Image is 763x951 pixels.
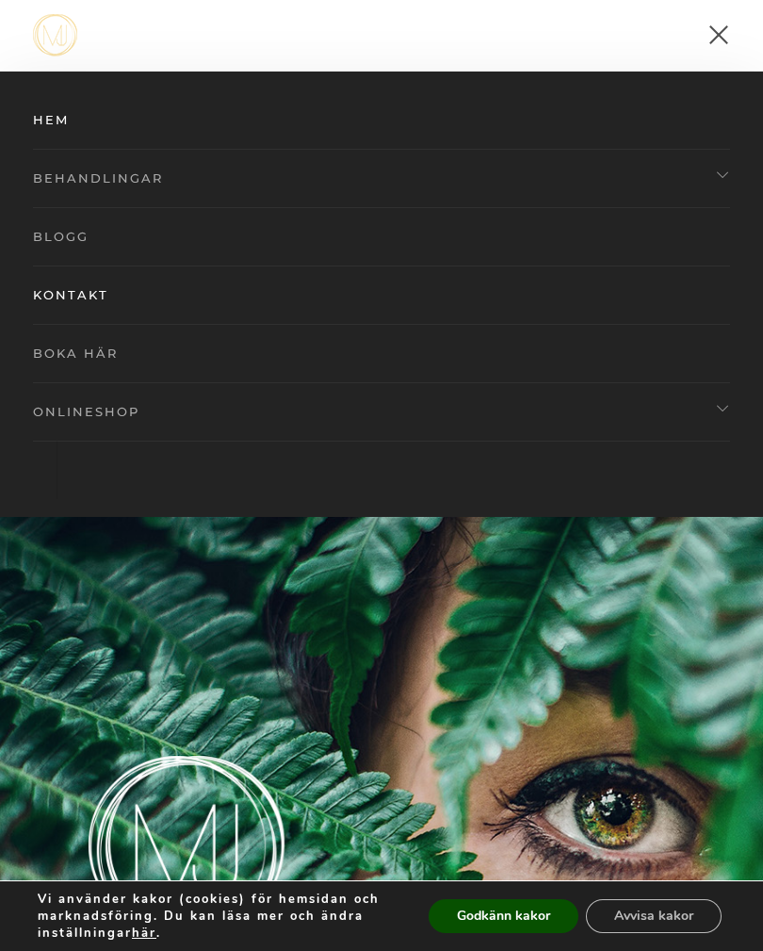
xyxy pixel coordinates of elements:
[429,899,578,933] button: Godkänn kakor
[33,90,683,149] a: Hem
[33,382,683,441] a: Onlineshop
[132,925,156,942] button: här
[586,899,722,933] button: Avvisa kakor
[33,324,683,382] a: Boka här
[707,34,730,36] span: Toggle menu
[38,891,402,942] p: Vi använder kakor (cookies) för hemsidan och marknadsföring. Du kan läsa mer och ändra inställnin...
[33,14,77,56] img: mjstudio
[33,149,730,207] a: Behandlingar
[33,14,77,56] a: mjstudio mjstudio mjstudio
[33,266,683,324] a: Kontakt
[33,207,683,266] a: Blogg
